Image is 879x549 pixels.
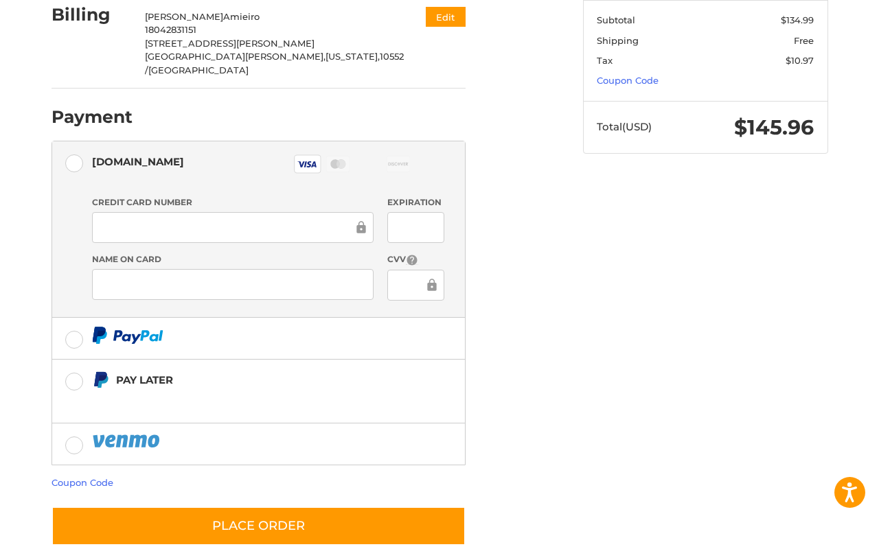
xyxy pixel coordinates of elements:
[734,115,814,140] span: $145.96
[387,196,444,209] label: Expiration
[597,14,635,25] span: Subtotal
[597,55,613,66] span: Tax
[148,65,249,75] span: [GEOGRAPHIC_DATA]
[145,11,223,22] span: [PERSON_NAME]
[597,35,639,46] span: Shipping
[92,394,379,406] iframe: PayPal Message 1
[52,106,133,128] h2: Payment
[387,253,444,266] label: CVV
[92,150,184,173] div: [DOMAIN_NAME]
[116,369,379,391] div: Pay Later
[597,120,652,133] span: Total (USD)
[145,51,326,62] span: [GEOGRAPHIC_DATA][PERSON_NAME],
[145,38,315,49] span: [STREET_ADDRESS][PERSON_NAME]
[52,477,113,488] a: Coupon Code
[92,371,109,388] img: Pay Later icon
[597,75,659,86] a: Coupon Code
[794,35,814,46] span: Free
[781,14,814,25] span: $134.99
[326,51,380,62] span: [US_STATE],
[223,11,260,22] span: Amieiro
[52,506,466,546] button: Place Order
[92,327,163,344] img: PayPal icon
[92,253,374,266] label: Name on Card
[92,432,162,449] img: PayPal icon
[145,51,404,75] span: 10552 /
[52,4,132,25] h2: Billing
[786,55,814,66] span: $10.97
[92,196,374,209] label: Credit Card Number
[145,24,196,35] span: 18042831151
[426,7,466,27] button: Edit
